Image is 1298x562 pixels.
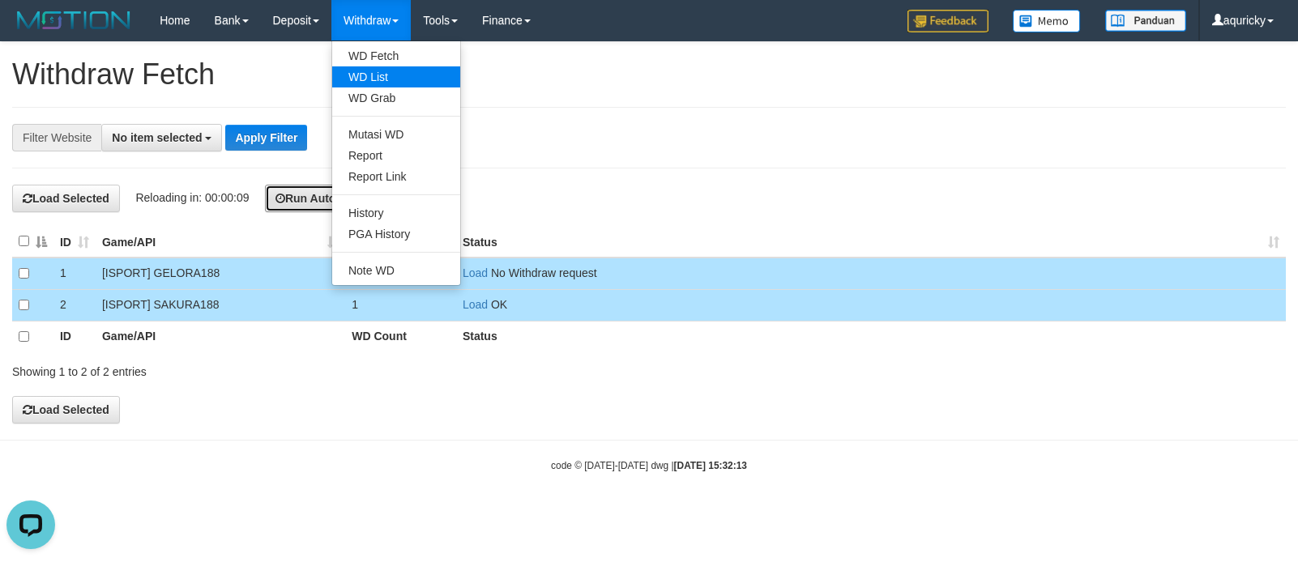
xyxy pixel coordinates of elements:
a: WD Fetch [332,45,460,66]
th: ID: activate to sort column ascending [53,226,96,258]
a: Mutasi WD [332,124,460,145]
a: PGA History [332,224,460,245]
a: WD Grab [332,87,460,109]
th: Status: activate to sort column ascending [456,226,1286,258]
div: Showing 1 to 2 of 2 entries [12,357,529,380]
th: Game/API [96,321,345,351]
button: Apply Filter [225,125,307,151]
div: Filter Website [12,124,101,151]
span: 1 [352,298,358,311]
button: Load Selected [12,185,120,212]
span: Reloading in: 00:00:09 [135,191,249,204]
button: Run Auto-Load [265,185,378,212]
button: Load Selected [12,396,120,424]
small: code © [DATE]-[DATE] dwg | [551,460,747,471]
a: WD List [332,66,460,87]
a: Load [463,298,488,311]
img: MOTION_logo.png [12,8,135,32]
th: Game/API: activate to sort column ascending [96,226,345,258]
strong: [DATE] 15:32:13 [674,460,747,471]
th: Status [456,321,1286,351]
h1: Withdraw Fetch [12,58,1286,91]
img: Feedback.jpg [907,10,988,32]
button: No item selected [101,124,222,151]
th: ID [53,321,96,351]
button: Open LiveChat chat widget [6,6,55,55]
span: OK [491,298,507,311]
img: Button%20Memo.svg [1013,10,1081,32]
td: [ISPORT] SAKURA188 [96,289,345,321]
a: Report [332,145,460,166]
span: No item selected [112,131,202,144]
td: [ISPORT] GELORA188 [96,258,345,289]
td: 2 [53,289,96,321]
th: WD Count [345,321,456,351]
a: Load [463,266,488,279]
a: Note WD [332,260,460,281]
span: No Withdraw request [491,266,597,279]
td: 1 [53,258,96,289]
img: panduan.png [1105,10,1186,32]
a: History [332,202,460,224]
a: Report Link [332,166,460,187]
